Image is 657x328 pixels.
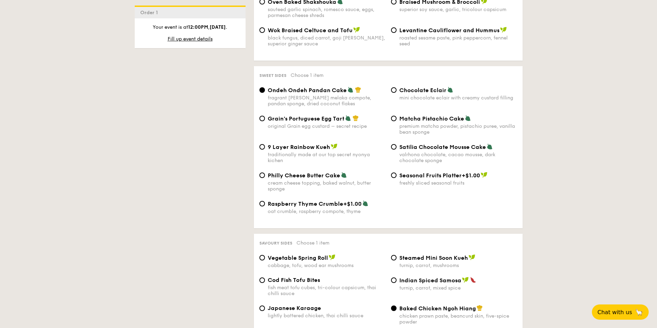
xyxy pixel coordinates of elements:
div: premium matcha powder, pistachio puree, vanilla bean sponge [399,123,517,135]
div: mini chocolate eclair with creamy custard filling [399,95,517,101]
img: icon-vegan.f8ff3823.svg [481,172,488,178]
input: Japanese Karaagelightly battered chicken, thai chilli sauce [259,305,265,311]
div: turnip, carrot, mixed spice [399,285,517,291]
span: Raspberry Thyme Crumble [268,201,343,207]
input: Raspberry Thyme Crumble+$1.00oat crumble, raspberry compote, thyme [259,201,265,206]
div: original Grain egg custard – secret recipe [268,123,385,129]
img: icon-vegetarian.fe4039eb.svg [465,115,471,121]
img: icon-chef-hat.a58ddaea.svg [355,87,361,93]
span: Vegetable Spring Roll [268,255,328,261]
span: Order 1 [140,10,161,16]
span: 🦙 [635,308,643,316]
input: Cod Fish Tofu Bitesfish meat tofu cubes, tri-colour capsicum, thai chilli sauce [259,277,265,283]
div: cream cheese topping, baked walnut, butter sponge [268,180,385,192]
span: Grain's Portuguese Egg Tart [268,115,344,122]
div: valrhona chocolate, cacao mousse, dark chocolate sponge [399,152,517,163]
p: Your event is at , . [140,24,240,31]
span: Baked Chicken Ngoh Hiang [399,305,476,312]
div: roasted sesame paste, pink peppercorn, fennel seed [399,35,517,47]
span: +$1.00 [462,172,480,179]
div: traditionally made at our top secret nyonya kichen [268,152,385,163]
div: fragrant [PERSON_NAME] melaka compote, pandan sponge, dried coconut flakes [268,95,385,107]
div: lightly battered chicken, thai chilli sauce [268,313,385,319]
span: Choose 1 item [296,240,329,246]
img: icon-chef-hat.a58ddaea.svg [353,115,359,121]
img: icon-vegetarian.fe4039eb.svg [447,87,453,93]
img: icon-vegan.f8ff3823.svg [500,27,507,33]
img: icon-vegan.f8ff3823.svg [329,254,336,260]
strong: 12:00PM [188,24,208,30]
img: icon-vegan.f8ff3823.svg [469,254,476,260]
span: Indian Spiced Samosa [399,277,461,284]
span: Satilia Chocolate Mousse Cake [399,144,486,150]
img: icon-vegan.f8ff3823.svg [353,27,360,33]
span: Matcha Pistachio Cake [399,115,464,122]
span: +$1.00 [343,201,362,207]
input: Grain's Portuguese Egg Tartoriginal Grain egg custard – secret recipe [259,116,265,121]
span: 9 Layer Rainbow Kueh [268,144,330,150]
span: Cod Fish Tofu Bites [268,277,320,283]
div: freshly sliced seasonal fruits [399,180,517,186]
input: Steamed Mini Soon Kuehturnip, carrot, mushrooms [391,255,397,260]
div: oat crumble, raspberry compote, thyme [268,209,385,214]
input: Matcha Pistachio Cakepremium matcha powder, pistachio puree, vanilla bean sponge [391,116,397,121]
button: Chat with us🦙 [592,304,649,320]
input: Seasonal Fruits Platter+$1.00freshly sliced seasonal fruits [391,172,397,178]
strong: [DATE] [210,24,226,30]
span: Levantine Cauliflower and Hummus [399,27,499,34]
input: Wok Braised Celtuce and Tofublack fungus, diced carrot, goji [PERSON_NAME], superior ginger sauce [259,27,265,33]
input: Satilia Chocolate Mousse Cakevalrhona chocolate, cacao mousse, dark chocolate sponge [391,144,397,150]
span: Chocolate Eclair [399,87,446,94]
img: icon-vegetarian.fe4039eb.svg [347,87,354,93]
input: Baked Chicken Ngoh Hiangchicken prawn paste, beancurd skin, five-spice powder [391,305,397,311]
img: icon-spicy.37a8142b.svg [470,277,476,283]
input: 9 Layer Rainbow Kuehtraditionally made at our top secret nyonya kichen [259,144,265,150]
input: Levantine Cauliflower and Hummusroasted sesame paste, pink peppercorn, fennel seed [391,27,397,33]
span: Steamed Mini Soon Kueh [399,255,468,261]
div: fish meat tofu cubes, tri-colour capsicum, thai chilli sauce [268,285,385,296]
img: icon-vegan.f8ff3823.svg [462,277,469,283]
input: Indian Spiced Samosaturnip, carrot, mixed spice [391,277,397,283]
div: superior soy sauce, garlic, tricolour capsicum [399,7,517,12]
input: Vegetable Spring Rollcabbage, tofu, wood ear mushrooms [259,255,265,260]
span: Ondeh Ondeh Pandan Cake [268,87,347,94]
img: icon-vegan.f8ff3823.svg [331,143,338,150]
div: cabbage, tofu, wood ear mushrooms [268,263,385,268]
img: icon-vegetarian.fe4039eb.svg [362,200,369,206]
input: Philly Cheese Butter Cakecream cheese topping, baked walnut, butter sponge [259,172,265,178]
div: turnip, carrot, mushrooms [399,263,517,268]
img: icon-vegetarian.fe4039eb.svg [345,115,351,121]
span: Chat with us [597,309,632,316]
input: Chocolate Eclairmini chocolate eclair with creamy custard filling [391,87,397,93]
span: Seasonal Fruits Platter [399,172,462,179]
span: Fill up event details [168,36,213,42]
div: chicken prawn paste, beancurd skin, five-spice powder [399,313,517,325]
div: black fungus, diced carrot, goji [PERSON_NAME], superior ginger sauce [268,35,385,47]
span: Japanese Karaage [268,305,321,311]
span: Choose 1 item [291,72,323,78]
img: icon-vegetarian.fe4039eb.svg [341,172,347,178]
input: Ondeh Ondeh Pandan Cakefragrant [PERSON_NAME] melaka compote, pandan sponge, dried coconut flakes [259,87,265,93]
span: Wok Braised Celtuce and Tofu [268,27,353,34]
img: icon-vegetarian.fe4039eb.svg [487,143,493,150]
img: icon-chef-hat.a58ddaea.svg [477,305,483,311]
span: Sweet sides [259,73,286,78]
span: Savoury sides [259,241,292,246]
div: sauteed garlic spinach, romesco sauce, eggs, parmesan cheese shreds [268,7,385,18]
span: Philly Cheese Butter Cake [268,172,340,179]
